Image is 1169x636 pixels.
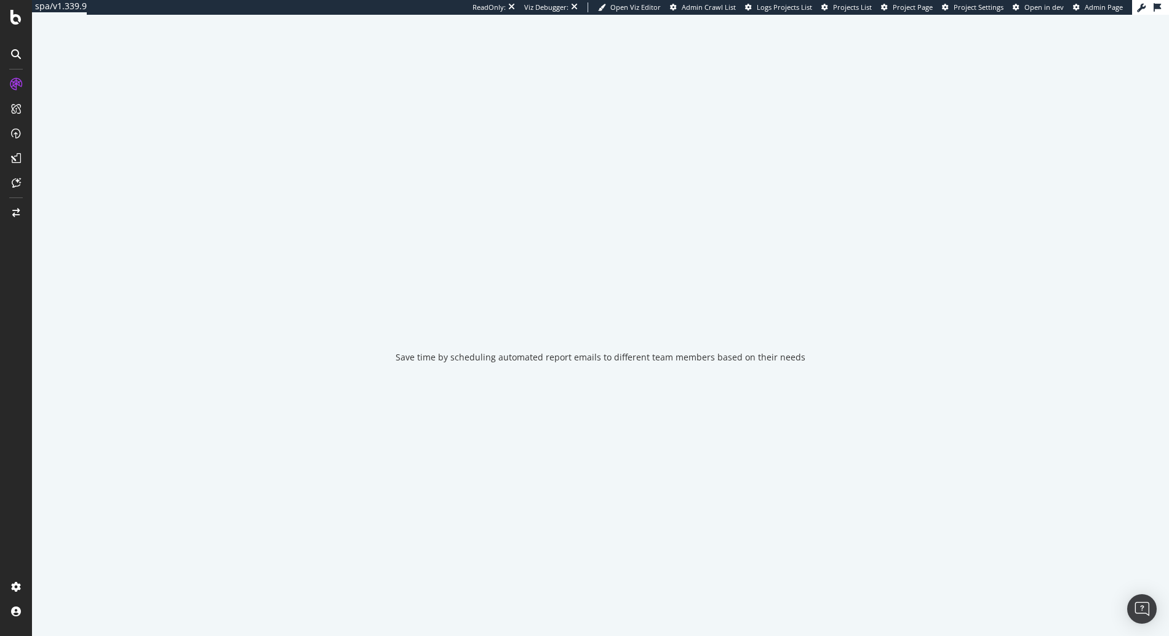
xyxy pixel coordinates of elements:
span: Project Settings [954,2,1003,12]
a: Open Viz Editor [598,2,661,12]
div: animation [556,287,645,332]
a: Admin Page [1073,2,1123,12]
span: Project Page [893,2,933,12]
span: Admin Page [1085,2,1123,12]
span: Admin Crawl List [682,2,736,12]
a: Project Page [881,2,933,12]
span: Projects List [833,2,872,12]
span: Open in dev [1024,2,1064,12]
a: Project Settings [942,2,1003,12]
span: Logs Projects List [757,2,812,12]
a: Projects List [821,2,872,12]
a: Logs Projects List [745,2,812,12]
a: Admin Crawl List [670,2,736,12]
a: Open in dev [1013,2,1064,12]
div: Viz Debugger: [524,2,569,12]
div: Open Intercom Messenger [1127,594,1157,624]
div: ReadOnly: [473,2,506,12]
div: Save time by scheduling automated report emails to different team members based on their needs [396,351,805,364]
span: Open Viz Editor [610,2,661,12]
